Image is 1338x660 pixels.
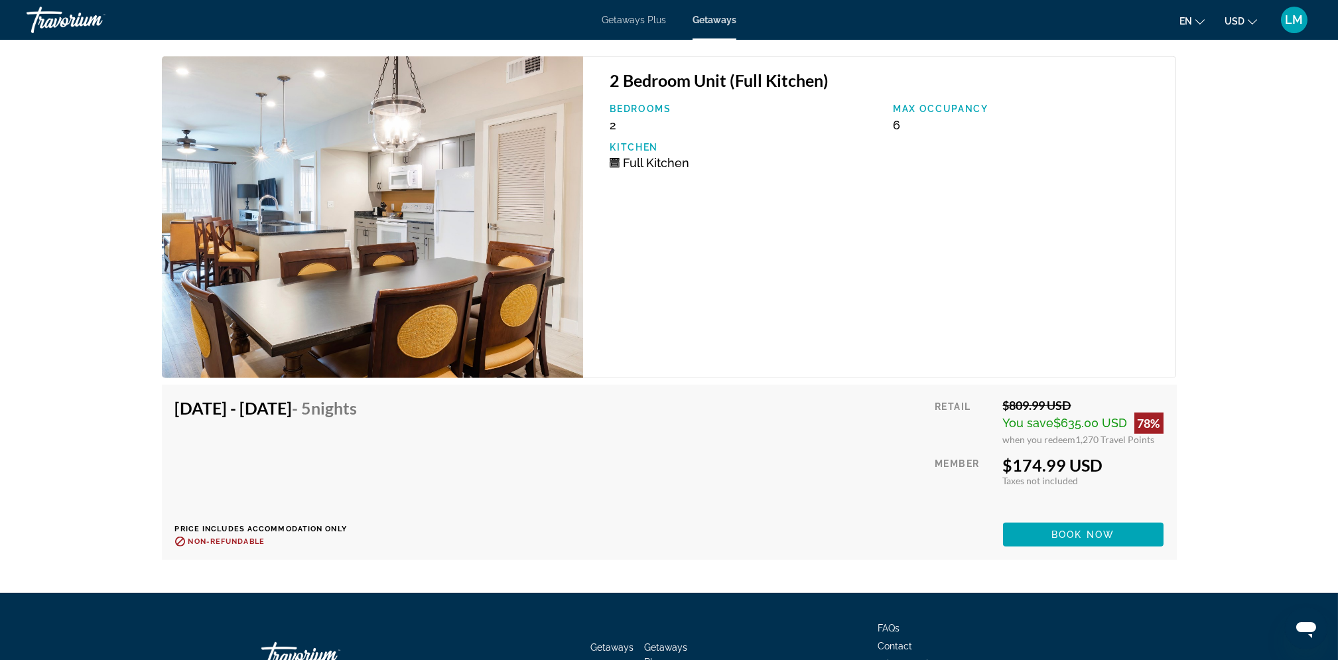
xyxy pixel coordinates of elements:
button: Change language [1179,11,1205,31]
button: User Menu [1277,6,1311,34]
span: LM [1286,13,1304,27]
span: when you redeem [1003,434,1076,445]
a: Getaways Plus [602,15,666,25]
div: $174.99 USD [1003,455,1164,475]
span: Nights [312,398,358,418]
span: - 5 [293,398,358,418]
span: $635.00 USD [1054,416,1128,430]
div: Retail [935,398,992,445]
a: FAQs [878,623,900,633]
span: Full Kitchen [623,156,689,170]
p: Kitchen [610,142,880,153]
span: 1,270 Travel Points [1076,434,1155,445]
p: Max Occupancy [893,103,1163,114]
img: 5945I01X.jpg [162,56,584,377]
h4: [DATE] - [DATE] [175,398,358,418]
a: Getaways [693,15,736,25]
p: Bedrooms [610,103,880,114]
span: 2 [610,118,616,132]
a: Contact [878,641,913,651]
span: USD [1225,16,1244,27]
a: Travorium [27,3,159,37]
p: Price includes accommodation only [175,525,368,533]
a: Getaways [590,642,634,653]
iframe: Button to launch messaging window [1285,607,1327,649]
span: Book now [1051,529,1114,540]
h3: 2 Bedroom Unit (Full Kitchen) [610,70,1162,90]
span: Taxes not included [1003,475,1079,486]
div: 78% [1134,413,1164,434]
span: Non-refundable [188,537,265,546]
div: Member [935,455,992,513]
span: 6 [893,118,900,132]
span: You save [1003,416,1054,430]
button: Change currency [1225,11,1257,31]
span: en [1179,16,1192,27]
div: $809.99 USD [1003,398,1164,413]
button: Book now [1003,523,1164,547]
